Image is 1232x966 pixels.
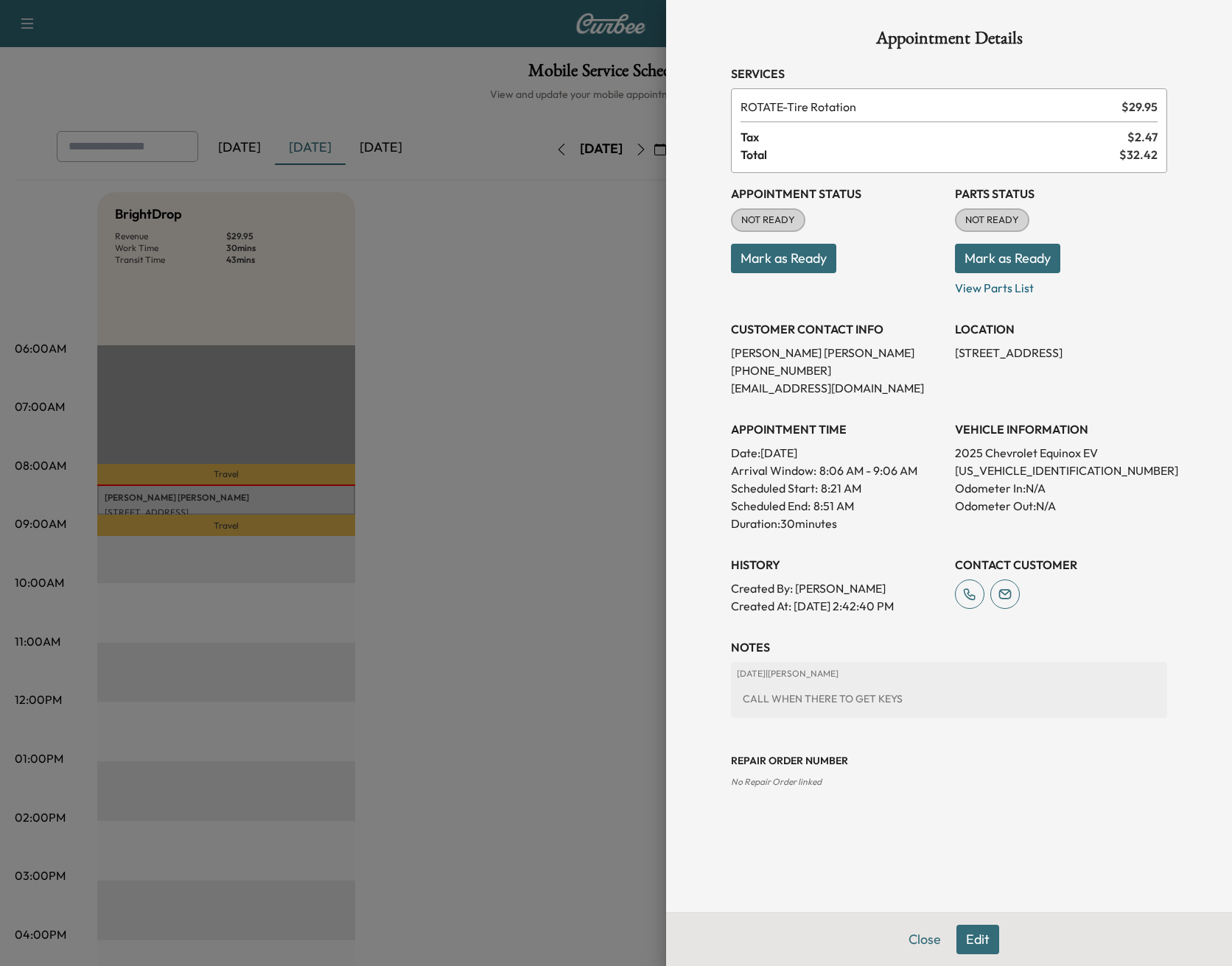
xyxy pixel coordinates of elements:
[1121,98,1158,116] span: $ 29.95
[731,462,943,479] p: Arrival Window:
[955,479,1167,497] p: Odometer In: N/A
[731,556,943,574] h3: History
[955,497,1167,515] p: Odometer Out: N/A
[731,344,943,362] p: [PERSON_NAME] [PERSON_NAME]
[731,497,811,515] p: Scheduled End:
[731,244,836,273] button: Mark as Ready
[741,128,1127,146] span: Tax
[899,925,951,954] button: Close
[955,556,1167,574] h3: CONTACT CUSTOMER
[956,213,1028,228] span: NOT READY
[731,320,943,338] h3: CUSTOMER CONTACT INFO
[731,579,943,597] p: Created By : [PERSON_NAME]
[731,753,1167,768] h3: Repair Order number
[731,420,943,438] h3: APPOINTMENT TIME
[731,29,1167,53] h1: Appointment Details
[955,420,1167,438] h3: VEHICLE INFORMATION
[955,185,1167,202] h3: Parts Status
[813,497,854,515] p: 8:51 AM
[731,379,943,397] p: [EMAIL_ADDRESS][DOMAIN_NAME]
[737,668,1161,680] p: [DATE] | [PERSON_NAME]
[955,344,1167,362] p: [STREET_ADDRESS]
[955,244,1060,273] button: Mark as Ready
[731,479,818,497] p: Scheduled Start:
[731,776,822,787] span: No Repair Order linked
[1127,128,1158,146] span: $ 2.47
[731,638,1167,656] h3: NOTES
[732,213,804,228] span: NOT READY
[819,462,917,479] span: 8:06 AM - 9:06 AM
[737,685,1161,712] div: CALL WHEN THERE TO GET KEYS
[956,925,999,954] button: Edit
[731,362,943,379] p: [PHONE_NUMBER]
[731,185,943,202] h3: Appointment Status
[741,146,1119,163] span: Total
[955,444,1167,462] p: 2025 Chevrolet Equinox EV
[955,320,1167,338] h3: LOCATION
[731,65,1167,82] h3: Services
[731,597,943,615] p: Created At : [DATE] 2:42:40 PM
[955,273,1167,297] p: View Parts List
[1119,146,1158,163] span: $ 32.42
[821,479,861,497] p: 8:21 AM
[955,462,1167,479] p: [US_VEHICLE_IDENTIFICATION_NUMBER]
[731,515,943,532] p: Duration: 30 minutes
[731,444,943,462] p: Date: [DATE]
[741,98,1116,116] span: Tire Rotation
